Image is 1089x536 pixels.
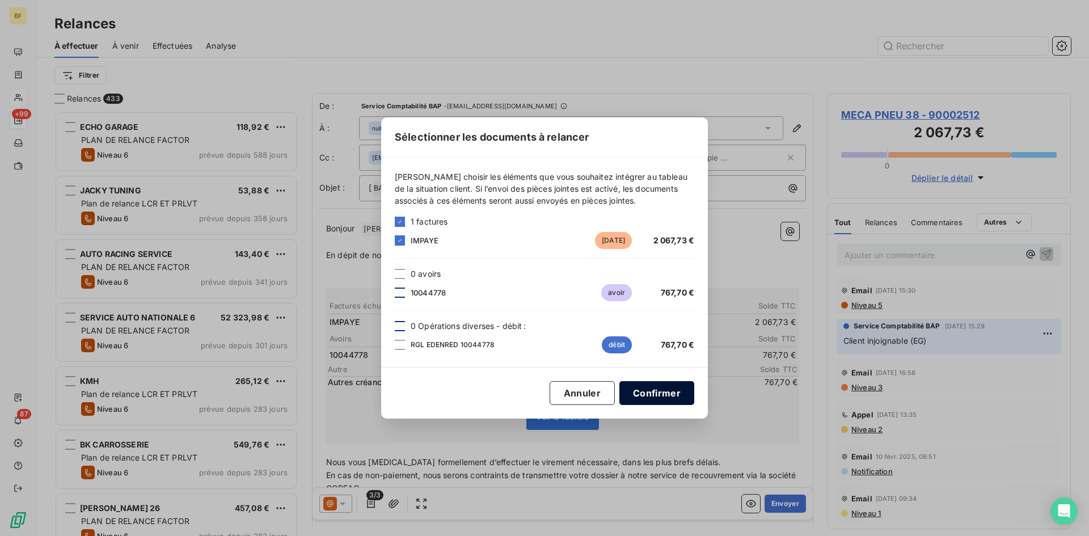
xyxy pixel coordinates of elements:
[411,288,446,297] span: 10044778
[411,236,438,245] span: IMPAYE
[661,288,694,297] span: 767,70 €
[395,171,694,206] span: [PERSON_NAME] choisir les éléments que vous souhaitez intégrer au tableau de la situation client....
[411,320,526,332] span: 0 Opérations diverses - débit :
[602,336,632,353] span: débit
[550,381,615,405] button: Annuler
[1050,497,1078,525] div: Open Intercom Messenger
[595,232,632,249] span: [DATE]
[601,284,632,301] span: avoir
[411,268,441,280] span: 0 avoirs
[653,235,695,245] span: 2 067,73 €
[411,216,448,227] span: 1 factures
[411,340,495,350] span: RGL EDENRED 10044778
[661,340,694,349] span: 767,70 €
[395,129,589,145] span: Sélectionner les documents à relancer
[619,381,694,405] button: Confirmer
